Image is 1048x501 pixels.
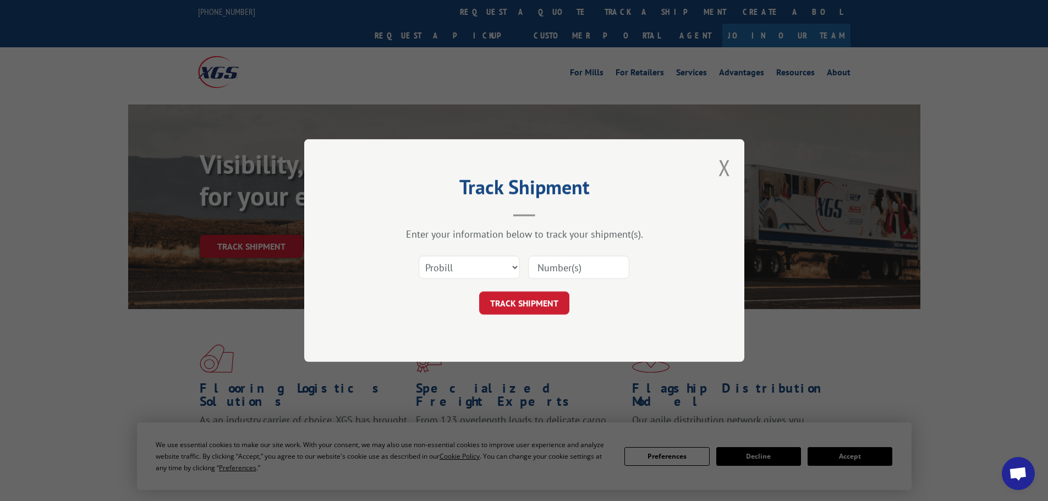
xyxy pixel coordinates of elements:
div: Enter your information below to track your shipment(s). [359,228,689,240]
button: TRACK SHIPMENT [479,291,569,315]
input: Number(s) [528,256,629,279]
div: Open chat [1002,457,1035,490]
button: Close modal [718,153,731,182]
h2: Track Shipment [359,179,689,200]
